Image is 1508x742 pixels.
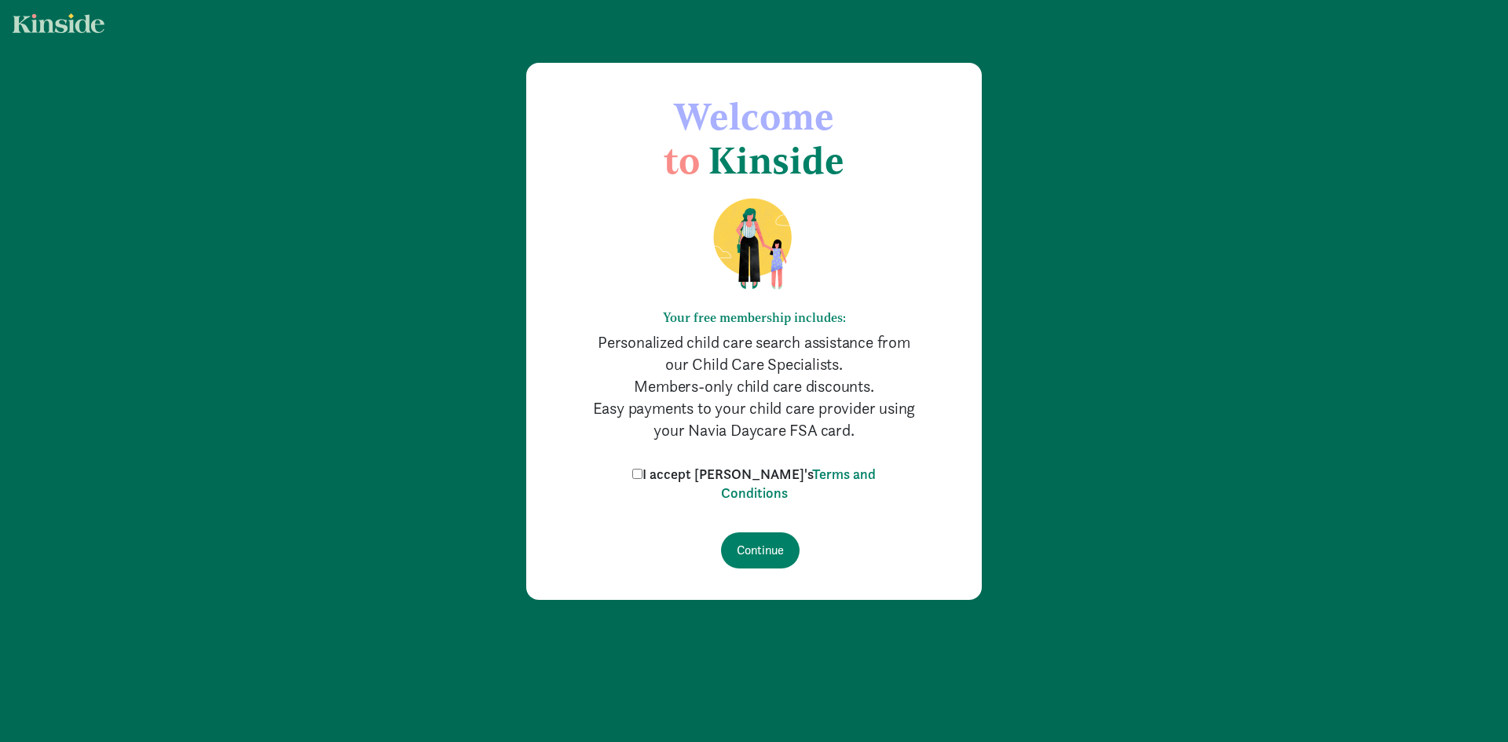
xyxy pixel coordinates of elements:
[694,197,814,291] img: illustration-mom-daughter.png
[589,397,919,441] p: Easy payments to your child care provider using your Navia Daycare FSA card.
[721,532,800,568] input: Continue
[589,375,919,397] p: Members-only child care discounts.
[632,469,642,479] input: I accept [PERSON_NAME]'sTerms and Conditions
[674,93,834,139] span: Welcome
[13,13,104,33] img: light.svg
[628,465,880,503] label: I accept [PERSON_NAME]'s
[589,331,919,375] p: Personalized child care search assistance from our Child Care Specialists.
[589,310,919,325] h6: Your free membership includes:
[708,137,844,183] span: Kinside
[664,137,700,183] span: to
[721,465,877,502] a: Terms and Conditions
